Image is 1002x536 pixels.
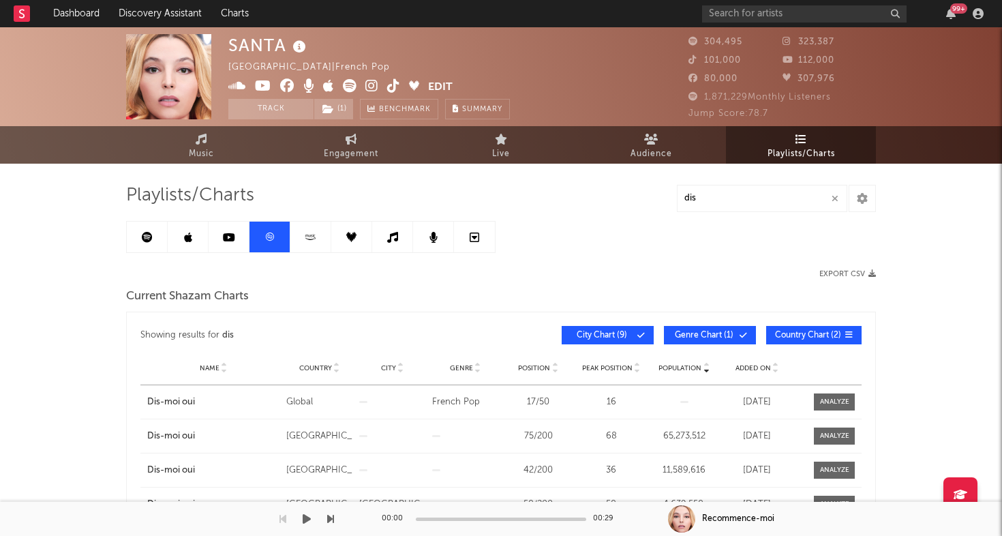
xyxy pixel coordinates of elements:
span: Jump Score: 78.7 [688,109,768,118]
div: 16 [578,396,644,409]
button: City Chart(9) [562,326,654,344]
div: [GEOGRAPHIC_DATA] [359,498,425,511]
div: 58 [578,498,644,511]
a: Dis-moi oui [147,498,279,511]
span: Music [189,146,214,162]
span: Live [492,146,510,162]
a: Benchmark [360,99,438,119]
div: 1,639,558 [651,498,717,511]
span: 304,495 [688,38,742,46]
span: 323,387 [783,38,834,46]
a: Dis-moi oui [147,430,279,443]
a: Live [426,126,576,164]
div: [DATE] [724,464,790,477]
span: 307,976 [783,74,835,83]
a: Dis-moi oui [147,396,279,409]
div: dis [222,327,234,344]
span: ( 1 ) [314,99,354,119]
span: City [381,364,396,372]
span: Peak Position [582,364,633,372]
span: City Chart ( 9 ) [571,331,633,340]
div: 00:29 [593,511,620,527]
span: Playlists/Charts [768,146,835,162]
span: Added On [735,364,771,372]
a: Audience [576,126,726,164]
div: [GEOGRAPHIC_DATA] [286,464,352,477]
a: Playlists/Charts [726,126,876,164]
a: Engagement [276,126,426,164]
a: Dis-moi oui [147,464,279,477]
div: [GEOGRAPHIC_DATA] | French Pop [228,59,406,76]
div: 99 + [950,3,967,14]
div: 36 [578,464,644,477]
div: [DATE] [724,498,790,511]
span: Summary [462,106,502,113]
button: 99+ [946,8,956,19]
span: 1,871,229 Monthly Listeners [688,93,831,102]
div: [GEOGRAPHIC_DATA] [286,430,352,443]
input: Search Playlists/Charts [677,185,847,212]
span: 80,000 [688,74,738,83]
button: Country Chart(2) [766,326,862,344]
span: Position [518,364,550,372]
div: 11,589,616 [651,464,717,477]
span: Country Chart ( 2 ) [775,331,841,340]
div: [DATE] [724,430,790,443]
div: 75 / 200 [505,430,571,443]
button: Genre Chart(1) [664,326,756,344]
button: (1) [314,99,353,119]
div: 00:00 [382,511,409,527]
span: Genre [450,364,473,372]
span: Playlists/Charts [126,188,254,204]
div: 58 / 200 [505,498,571,511]
div: Recommence-moi [702,513,774,525]
span: Engagement [324,146,378,162]
span: Population [658,364,701,372]
div: French Pop [432,396,498,409]
div: 68 [578,430,644,443]
button: Edit [428,79,453,96]
button: Track [228,99,314,119]
a: Music [126,126,276,164]
span: Name [200,364,219,372]
div: 42 / 200 [505,464,571,477]
button: Summary [445,99,510,119]
div: 17 / 50 [505,396,571,409]
span: Audience [631,146,672,162]
span: 101,000 [688,56,741,65]
span: 112,000 [783,56,834,65]
div: [DATE] [724,396,790,409]
button: Export CSV [819,270,876,278]
div: SANTA [228,34,309,57]
span: Country [299,364,332,372]
span: Benchmark [379,102,431,118]
div: [GEOGRAPHIC_DATA] [286,498,352,511]
span: Genre Chart ( 1 ) [673,331,735,340]
input: Search for artists [702,5,907,23]
div: Showing results for [140,326,501,344]
span: Current Shazam Charts [126,288,249,305]
div: 65,273,512 [651,430,717,443]
div: Global [286,396,352,409]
